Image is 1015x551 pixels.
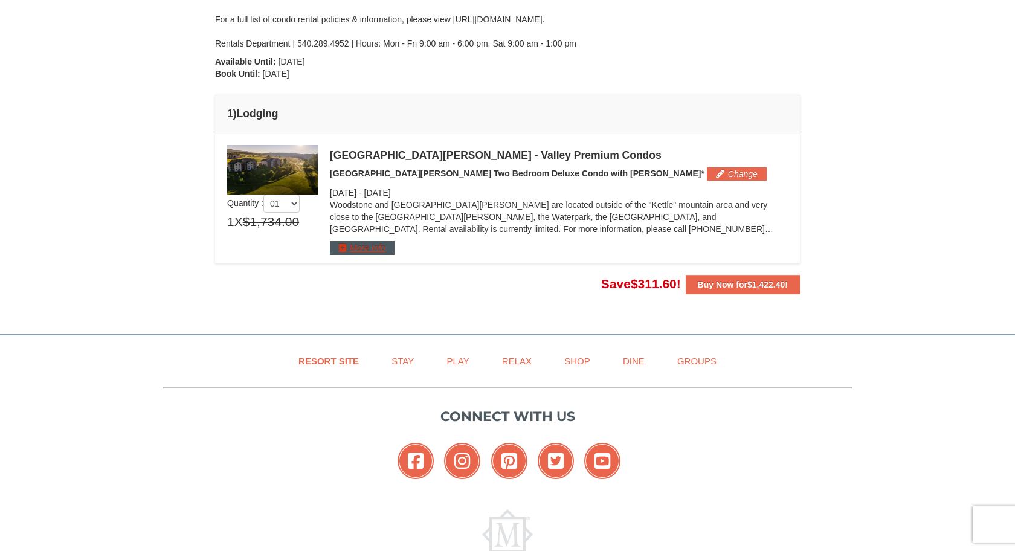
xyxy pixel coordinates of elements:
strong: Available Until: [215,57,276,66]
h4: 1 Lodging [227,108,788,120]
span: X [234,213,243,231]
span: $1,734.00 [243,213,299,231]
span: [DATE] [263,69,289,79]
a: Shop [549,347,605,375]
span: Quantity : [227,198,300,208]
a: Dine [608,347,660,375]
strong: Buy Now for ! [698,280,788,289]
p: Woodstone and [GEOGRAPHIC_DATA][PERSON_NAME] are located outside of the "Kettle" mountain area an... [330,199,788,235]
a: Resort Site [283,347,374,375]
a: Stay [376,347,429,375]
strong: Book Until: [215,69,260,79]
span: $1,422.40 [747,280,785,289]
span: Save ! [601,277,681,291]
span: - [359,188,362,198]
button: Buy Now for$1,422.40! [686,275,800,294]
span: [DATE] [330,188,356,198]
span: [GEOGRAPHIC_DATA][PERSON_NAME] Two Bedroom Deluxe Condo with [PERSON_NAME]* [330,169,704,178]
a: Groups [662,347,732,375]
span: ) [233,108,237,120]
button: More Info [330,241,395,254]
a: Play [431,347,484,375]
span: $311.60 [631,277,677,291]
div: [GEOGRAPHIC_DATA][PERSON_NAME] - Valley Premium Condos [330,149,788,161]
a: Relax [487,347,547,375]
span: 1 [227,213,234,231]
span: [DATE] [364,188,391,198]
img: 19219041-4-ec11c166.jpg [227,145,318,195]
button: Change [707,167,767,181]
p: Connect with us [163,407,852,427]
span: [DATE] [279,57,305,66]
